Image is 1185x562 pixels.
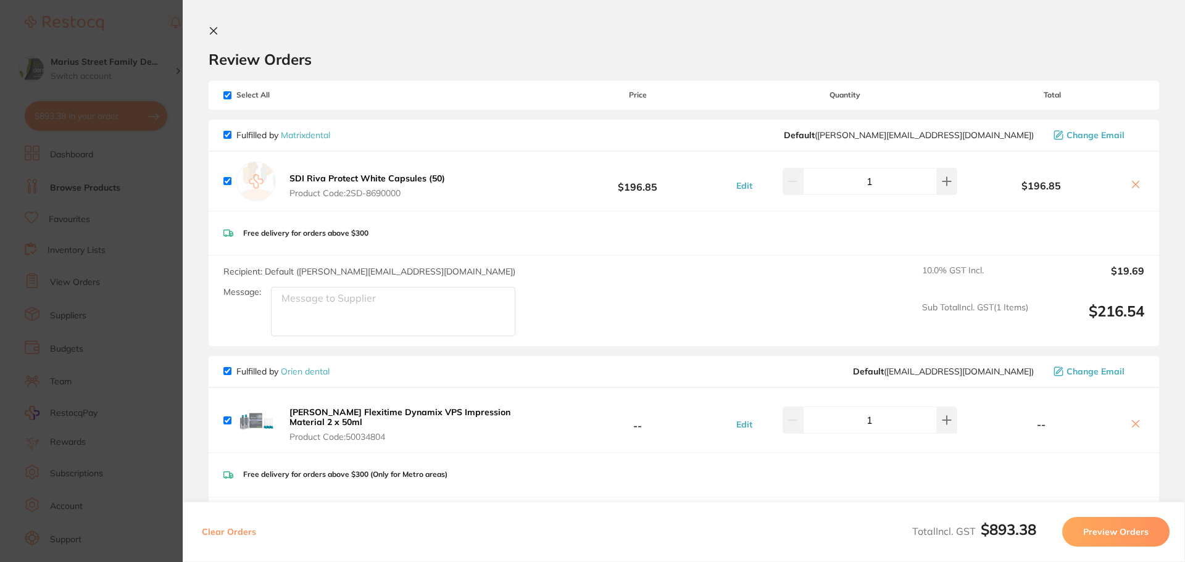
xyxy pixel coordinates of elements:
[223,91,347,99] span: Select All
[289,407,510,428] b: [PERSON_NAME] Flexitime Dynamix VPS Impression Material 2 x 50ml
[236,130,330,140] p: Fulfilled by
[733,180,756,191] button: Edit
[198,517,260,547] button: Clear Orders
[733,419,756,430] button: Edit
[922,302,1028,336] span: Sub Total Incl. GST ( 1 Items)
[289,432,542,442] span: Product Code: 50034804
[730,91,960,99] span: Quantity
[853,366,1034,376] span: sales@orien.com.au
[546,91,730,99] span: Price
[784,130,815,141] b: Default
[960,180,1122,191] b: $196.85
[960,91,1144,99] span: Total
[286,173,449,199] button: SDI Riva Protect White Capsules (50) Product Code:2SD-8690000
[546,409,730,432] b: --
[223,266,515,277] span: Recipient: Default ( [PERSON_NAME][EMAIL_ADDRESS][DOMAIN_NAME] )
[1038,265,1144,292] output: $19.69
[960,419,1122,430] b: --
[243,470,447,479] p: Free delivery for orders above $300 (Only for Metro areas)
[853,366,884,377] b: Default
[981,520,1036,539] b: $893.38
[1050,366,1144,377] button: Change Email
[912,525,1036,537] span: Total Incl. GST
[223,287,261,297] label: Message:
[1066,130,1125,140] span: Change Email
[236,366,330,376] p: Fulfilled by
[784,130,1034,140] span: peter@matrixdental.com.au
[289,188,445,198] span: Product Code: 2SD-8690000
[1066,366,1125,376] span: Change Email
[236,162,276,201] img: empty.jpg
[289,173,445,184] b: SDI Riva Protect White Capsules (50)
[281,130,330,141] a: Matrixdental
[286,407,546,442] button: [PERSON_NAME] Flexitime Dynamix VPS Impression Material 2 x 50ml Product Code:50034804
[281,366,330,377] a: Orien dental
[209,50,1159,68] h2: Review Orders
[1038,302,1144,336] output: $216.54
[546,170,730,192] b: $196.85
[236,400,276,440] img: NWduMGU2aA
[1050,130,1144,141] button: Change Email
[243,229,368,238] p: Free delivery for orders above $300
[1062,517,1170,547] button: Preview Orders
[922,265,1028,292] span: 10.0 % GST Incl.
